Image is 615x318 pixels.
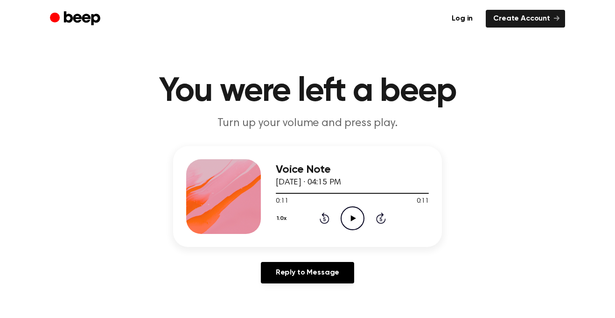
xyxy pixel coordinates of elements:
h1: You were left a beep [69,75,546,108]
a: Reply to Message [261,262,354,283]
a: Beep [50,10,103,28]
span: 0:11 [417,197,429,206]
h3: Voice Note [276,163,429,176]
button: 1.0x [276,211,290,226]
a: Create Account [486,10,565,28]
span: 0:11 [276,197,288,206]
a: Log in [444,10,480,28]
span: [DATE] · 04:15 PM [276,178,341,187]
p: Turn up your volume and press play. [128,116,487,131]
